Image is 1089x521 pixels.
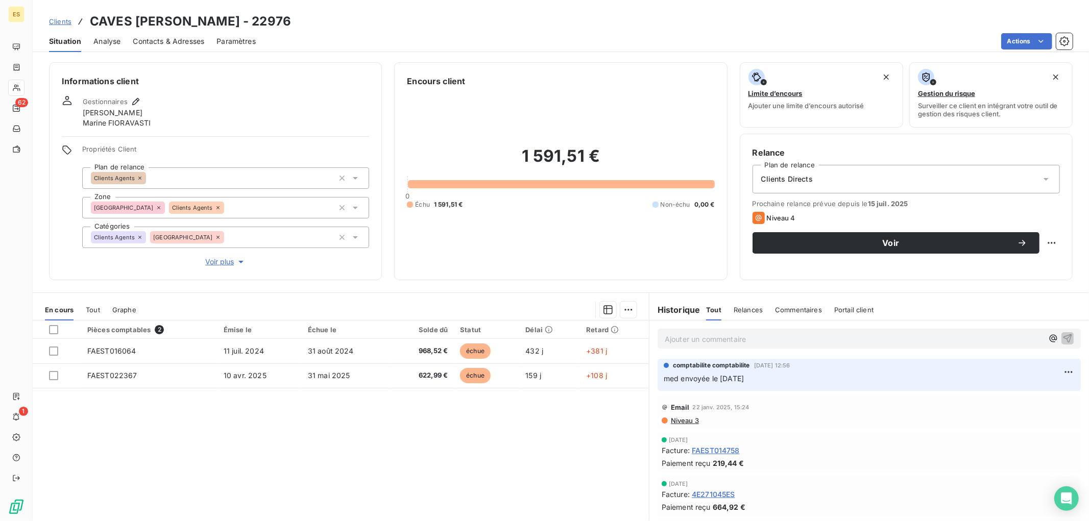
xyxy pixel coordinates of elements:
[834,306,874,314] span: Portail client
[662,458,711,468] span: Paiement reçu
[661,200,690,209] span: Non-échu
[90,12,291,31] h3: CAVES [PERSON_NAME] - 22976
[224,203,232,212] input: Ajouter une valeur
[146,173,154,183] input: Ajouter une valeur
[662,502,711,512] span: Paiement reçu
[8,499,25,515] img: Logo LeanPay
[94,234,135,240] span: Clients Agents
[662,489,690,500] span: Facture :
[224,233,232,242] input: Ajouter une valeur
[586,326,643,334] div: Retard
[397,326,448,334] div: Solde dû
[692,445,740,456] span: FAEST014758
[918,102,1064,118] span: Surveiller ce client en intégrant votre outil de gestion des risques client.
[734,306,763,314] span: Relances
[93,36,120,46] span: Analyse
[83,97,128,106] span: Gestionnaires
[586,346,607,355] span: +381 j
[713,458,744,468] span: 219,44 €
[765,239,1017,247] span: Voir
[767,214,795,222] span: Niveau 4
[83,118,151,128] span: Marine FIORAVASTI
[94,175,135,181] span: Clients Agents
[112,306,136,314] span: Graphe
[713,502,745,512] span: 664,92 €
[86,306,100,314] span: Tout
[19,407,28,416] span: 1
[45,306,74,314] span: En cours
[525,326,574,334] div: Délai
[216,36,256,46] span: Paramètres
[49,16,71,27] a: Clients
[94,205,154,211] span: [GEOGRAPHIC_DATA]
[82,145,369,159] span: Propriétés Client
[748,102,864,110] span: Ajouter une limite d’encours autorisé
[407,146,714,177] h2: 1 591,51 €
[694,200,715,209] span: 0,00 €
[8,6,25,22] div: ES
[649,304,700,316] h6: Historique
[224,371,267,380] span: 10 avr. 2025
[754,362,790,368] span: [DATE] 12:56
[670,416,699,425] span: Niveau 3
[397,370,448,381] span: 622,99 €
[1001,33,1052,49] button: Actions
[673,361,750,370] span: comptabilite comptabilite
[434,200,463,209] span: 1 591,51 €
[918,89,975,97] span: Gestion du risque
[155,325,164,334] span: 2
[224,346,264,355] span: 11 juil. 2024
[82,256,369,267] button: Voir plus
[49,36,81,46] span: Situation
[397,346,448,356] span: 968,52 €
[761,174,813,184] span: Clients Directs
[706,306,721,314] span: Tout
[133,36,204,46] span: Contacts & Adresses
[62,75,369,87] h6: Informations client
[308,326,384,334] div: Échue le
[664,374,744,383] span: med envoyée le [DATE]
[692,489,735,500] span: 4E271045ES
[748,89,803,97] span: Limite d’encours
[405,192,409,200] span: 0
[753,146,1060,159] h6: Relance
[49,17,71,26] span: Clients
[153,234,213,240] span: [GEOGRAPHIC_DATA]
[224,326,296,334] div: Émise le
[525,346,543,355] span: 432 j
[671,403,690,411] span: Email
[407,75,465,87] h6: Encours client
[83,108,142,118] span: [PERSON_NAME]
[1054,486,1079,511] div: Open Intercom Messenger
[87,325,211,334] div: Pièces comptables
[15,98,28,107] span: 62
[753,200,1060,208] span: Prochaine relance prévue depuis le
[669,481,688,487] span: [DATE]
[460,326,513,334] div: Statut
[753,232,1039,254] button: Voir
[460,343,491,359] span: échue
[415,200,430,209] span: Échu
[740,62,903,128] button: Limite d’encoursAjouter une limite d’encours autorisé
[460,368,491,383] span: échue
[172,205,213,211] span: Clients Agents
[205,257,246,267] span: Voir plus
[669,437,688,443] span: [DATE]
[868,200,908,208] span: 15 juil. 2025
[693,404,749,410] span: 22 janv. 2025, 15:24
[308,346,354,355] span: 31 août 2024
[662,445,690,456] span: Facture :
[87,346,136,355] span: FAEST016064
[308,371,350,380] span: 31 mai 2025
[525,371,541,380] span: 159 j
[909,62,1073,128] button: Gestion du risqueSurveiller ce client en intégrant votre outil de gestion des risques client.
[586,371,607,380] span: +108 j
[775,306,822,314] span: Commentaires
[87,371,137,380] span: FAEST022367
